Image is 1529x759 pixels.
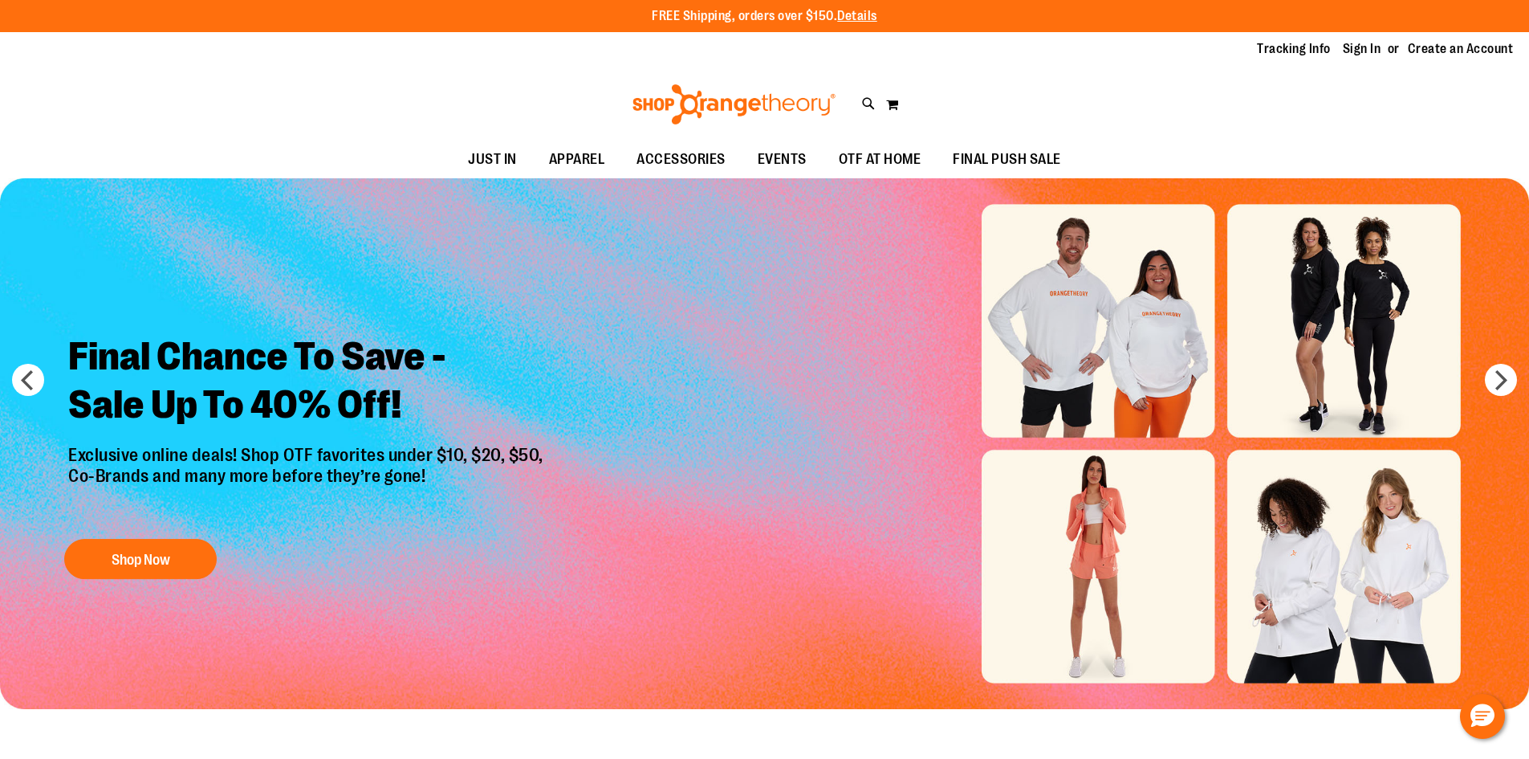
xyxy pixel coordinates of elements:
img: Shop Orangetheory [630,84,838,124]
a: Sign In [1343,40,1381,58]
button: prev [12,364,44,396]
span: APPAREL [549,141,605,178]
button: Shop Now [64,539,217,579]
a: APPAREL [533,141,621,178]
p: Exclusive online deals! Shop OTF favorites under $10, $20, $50, Co-Brands and many more before th... [56,445,559,524]
span: ACCESSORIES [636,141,726,178]
a: Tracking Info [1257,40,1331,58]
a: FINAL PUSH SALE [937,141,1077,178]
a: Details [837,9,877,23]
span: FINAL PUSH SALE [953,141,1061,178]
h2: Final Chance To Save - Sale Up To 40% Off! [56,320,559,445]
span: OTF AT HOME [839,141,921,178]
span: EVENTS [758,141,807,178]
a: ACCESSORIES [620,141,742,178]
span: JUST IN [468,141,517,178]
a: EVENTS [742,141,823,178]
a: OTF AT HOME [823,141,937,178]
a: JUST IN [452,141,533,178]
button: next [1485,364,1517,396]
button: Hello, have a question? Let’s chat. [1460,694,1505,739]
a: Final Chance To Save -Sale Up To 40% Off! Exclusive online deals! Shop OTF favorites under $10, $... [56,320,559,588]
p: FREE Shipping, orders over $150. [652,7,877,26]
a: Create an Account [1408,40,1514,58]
